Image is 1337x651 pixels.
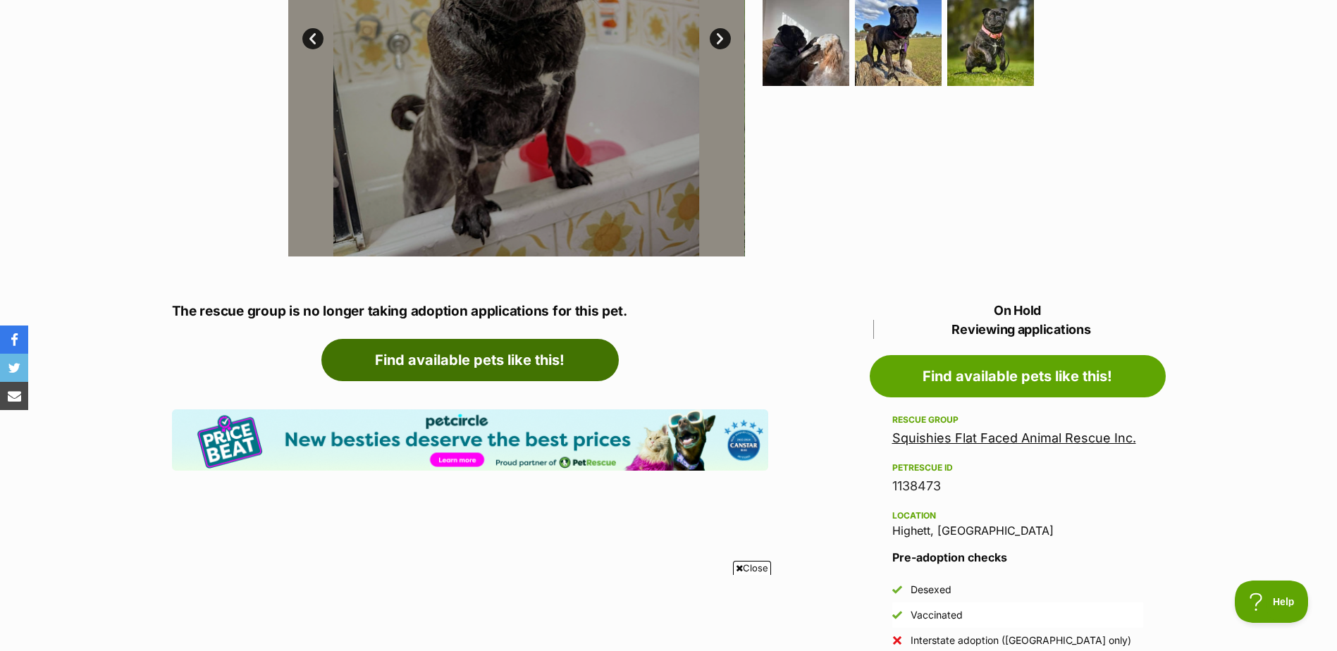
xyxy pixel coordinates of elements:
[1235,581,1309,623] iframe: Help Scout Beacon - Open
[911,633,1131,647] div: Interstate adoption ([GEOGRAPHIC_DATA] only)
[870,301,1166,339] p: On Hold
[892,430,1136,445] a: Squishies Flat Faced Animal Rescue Inc.
[172,409,768,471] img: Pet Circle promo banner
[911,608,963,622] div: Vaccinated
[892,549,1143,566] h3: Pre-adoption checks
[892,507,1143,537] div: Highett, [GEOGRAPHIC_DATA]
[870,355,1166,397] a: Find available pets like this!
[733,561,771,575] span: Close
[911,583,951,597] div: Desexed
[892,414,1143,426] div: Rescue group
[302,28,324,49] a: Prev
[873,320,1166,339] span: Reviewing applications
[321,339,619,381] a: Find available pets like this!
[710,28,731,49] a: Next
[892,510,1143,521] div: Location
[892,462,1143,473] div: PetRescue ID
[412,581,925,644] iframe: Advertisement
[172,302,768,322] p: The rescue group is no longer taking adoption applications for this pet.
[892,476,1143,496] div: 1138473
